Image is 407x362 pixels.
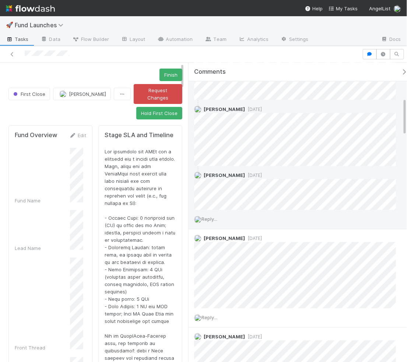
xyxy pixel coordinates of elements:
img: logo-inverted-e16ddd16eac7371096b0.svg [6,2,55,15]
img: avatar_0a9e60f7-03da-485c-bb15-a40c44fcec20.png [194,172,201,179]
img: avatar_892eb56c-5b5a-46db-bf0b-2a9023d0e8f8.png [194,216,201,223]
span: First Close [12,91,45,97]
span: [DATE] [245,107,262,112]
span: My Tasks [329,6,358,11]
a: Analytics [232,34,274,46]
span: Reply... [201,315,217,321]
span: [PERSON_NAME] [204,106,245,112]
div: Front Thread [15,344,70,351]
a: Settings [274,34,315,46]
img: avatar_0a9e60f7-03da-485c-bb15-a40c44fcec20.png [194,333,201,341]
span: Flow Builder [72,35,109,43]
div: Fund Name [15,197,70,204]
a: Edit [69,132,86,138]
div: Lead Name [15,244,70,252]
button: Finish [159,69,182,81]
div: Help [305,5,323,12]
span: [DATE] [245,334,262,340]
span: Tasks [6,35,29,43]
a: Data [35,34,66,46]
span: Fund Launches [15,21,67,29]
span: Reply... [201,216,217,222]
span: AngelList [369,6,391,11]
a: Layout [115,34,151,46]
a: Team [199,34,232,46]
img: avatar_892eb56c-5b5a-46db-bf0b-2a9023d0e8f8.png [394,5,401,13]
a: Automation [151,34,199,46]
span: [PERSON_NAME] [204,334,245,340]
a: Flow Builder [66,34,115,46]
span: [DATE] [245,236,262,241]
span: [PERSON_NAME] [204,236,245,241]
span: Comments [194,68,226,76]
a: Docs [375,34,407,46]
span: [PERSON_NAME] [69,91,106,97]
img: avatar_892eb56c-5b5a-46db-bf0b-2a9023d0e8f8.png [194,314,201,322]
h5: Fund Overview [15,132,57,139]
span: 🚀 [6,22,13,28]
h5: Stage SLA and Timeline [105,132,176,139]
img: avatar_0a9e60f7-03da-485c-bb15-a40c44fcec20.png [194,106,201,113]
img: avatar_0a9e60f7-03da-485c-bb15-a40c44fcec20.png [59,90,67,98]
button: [PERSON_NAME] [53,88,111,100]
img: avatar_cbf6e7c1-1692-464b-bc1b-b8582b2cbdce.png [194,235,201,242]
span: [PERSON_NAME] [204,173,245,178]
button: Request Changes [134,84,182,104]
button: First Close [8,88,50,100]
span: [DATE] [245,173,262,178]
button: Hold First Close [136,107,182,119]
a: My Tasks [329,5,358,12]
